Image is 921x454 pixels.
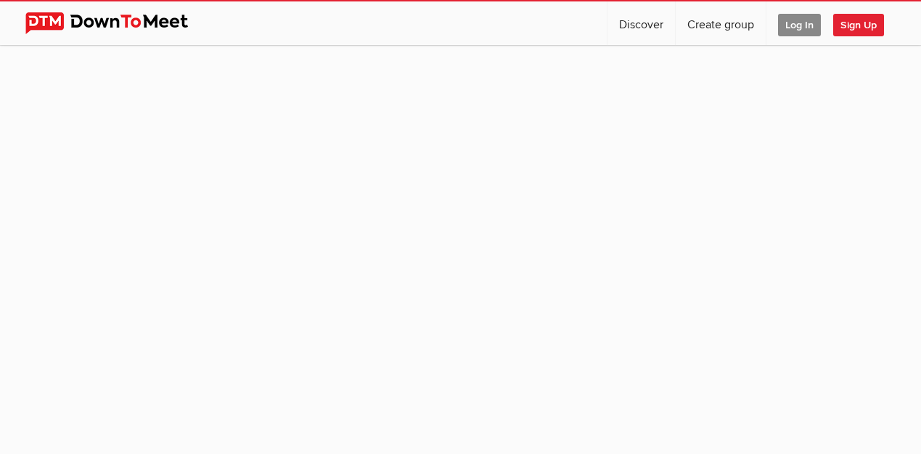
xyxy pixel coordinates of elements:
[25,12,210,34] img: DownToMeet
[676,1,766,45] a: Create group
[833,1,896,45] a: Sign Up
[833,14,884,36] span: Sign Up
[766,1,832,45] a: Log In
[607,1,675,45] a: Discover
[778,14,821,36] span: Log In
